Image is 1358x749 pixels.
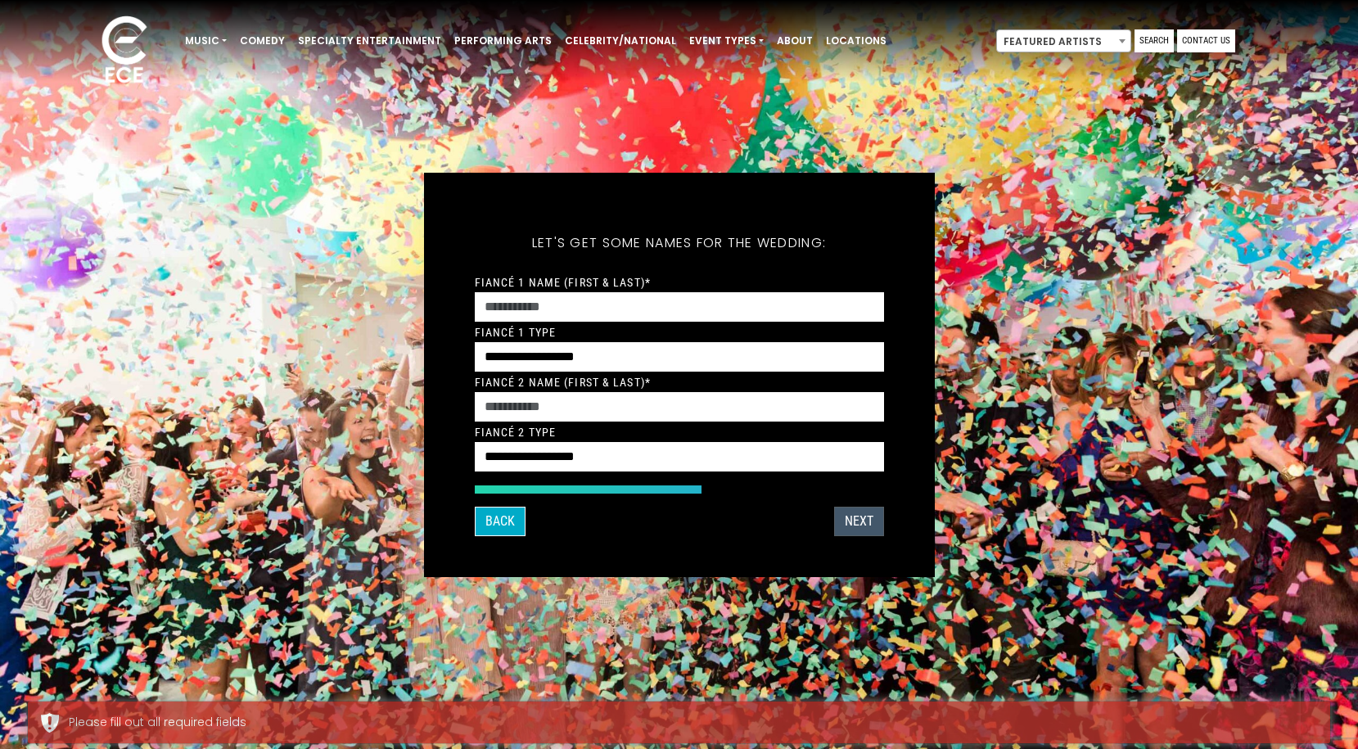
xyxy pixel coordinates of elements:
[819,27,893,55] a: Locations
[997,30,1130,53] span: Featured Artists
[1135,29,1174,52] a: Search
[558,27,683,55] a: Celebrity/National
[1177,29,1235,52] a: Contact Us
[475,214,884,273] h5: Let's get some names for the wedding:
[475,275,651,290] label: Fiancé 1 Name (First & Last)*
[69,714,1318,731] div: Please fill out all required fields
[770,27,819,55] a: About
[178,27,233,55] a: Music
[996,29,1131,52] span: Featured Artists
[834,507,884,536] button: Next
[475,325,557,340] label: Fiancé 1 Type
[475,507,526,536] button: Back
[448,27,558,55] a: Performing Arts
[83,11,165,91] img: ece_new_logo_whitev2-1.png
[475,425,557,440] label: Fiancé 2 Type
[683,27,770,55] a: Event Types
[475,375,651,390] label: Fiancé 2 Name (First & Last)*
[233,27,291,55] a: Comedy
[291,27,448,55] a: Specialty Entertainment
